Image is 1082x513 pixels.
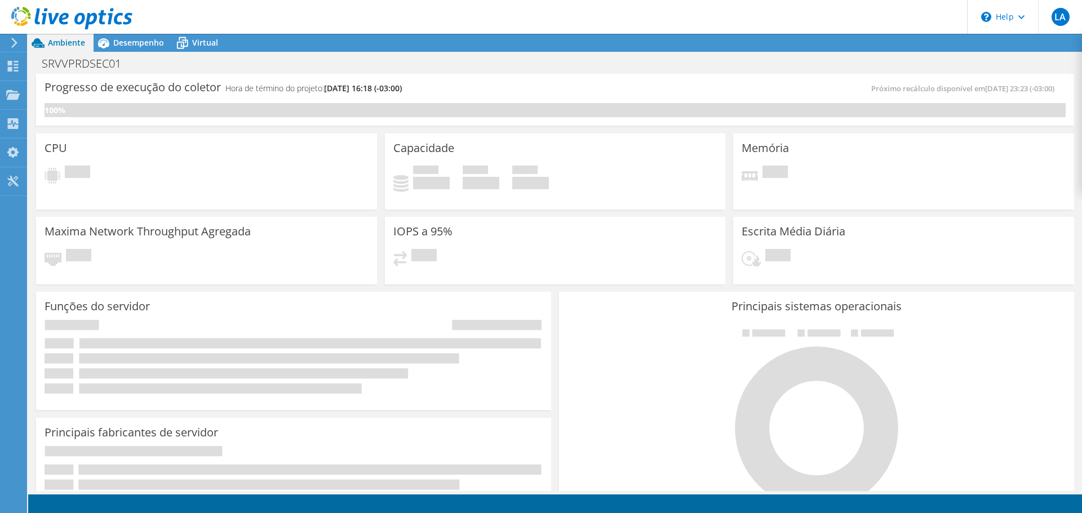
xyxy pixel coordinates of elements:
span: Pendente [411,249,437,264]
span: Total [512,166,538,177]
h4: 0 GiB [512,177,549,189]
h4: Hora de término do projeto: [225,82,402,95]
h3: Capacidade [393,142,454,154]
h3: Memória [742,142,789,154]
h3: Escrita Média Diária [742,225,845,238]
h3: Funções do servidor [45,300,150,313]
h3: Principais fabricantes de servidor [45,426,218,439]
h3: IOPS a 95% [393,225,453,238]
h1: SRVVPRDSEC01 [37,57,139,70]
span: Desempenho [113,37,164,48]
h3: CPU [45,142,67,154]
h4: 0 GiB [463,177,499,189]
h3: Maxima Network Throughput Agregada [45,225,251,238]
span: [DATE] 23:23 (-03:00) [985,83,1054,93]
span: Ambiente [48,37,85,48]
svg: \n [981,12,991,22]
span: Pendente [65,166,90,181]
span: [DATE] 16:18 (-03:00) [324,83,402,93]
h4: 0 GiB [413,177,450,189]
span: Virtual [192,37,218,48]
span: Pendente [762,166,788,181]
span: Disponível [463,166,488,177]
span: Usado [413,166,438,177]
span: LA [1052,8,1070,26]
h3: Principais sistemas operacionais [567,300,1066,313]
span: Pendente [66,249,91,264]
span: Próximo recálculo disponível em [871,83,1060,93]
span: Pendente [765,249,791,264]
